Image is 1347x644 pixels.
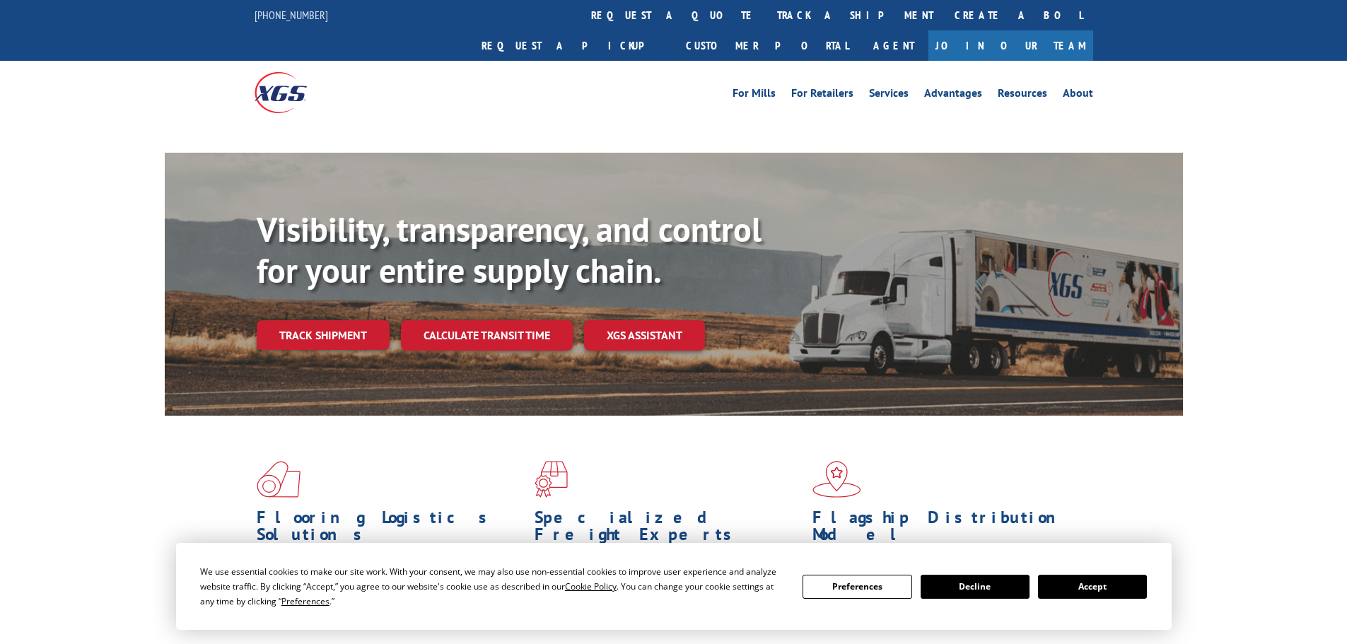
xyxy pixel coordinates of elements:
[471,30,675,61] a: Request a pickup
[928,30,1093,61] a: Join Our Team
[921,575,1030,599] button: Decline
[1063,88,1093,103] a: About
[200,564,786,609] div: We use essential cookies to make our site work. With your consent, we may also use non-essential ...
[257,320,390,350] a: Track shipment
[535,509,802,550] h1: Specialized Freight Experts
[255,8,328,22] a: [PHONE_NUMBER]
[812,509,1080,550] h1: Flagship Distribution Model
[1038,575,1147,599] button: Accept
[924,88,982,103] a: Advantages
[176,543,1172,630] div: Cookie Consent Prompt
[812,461,861,498] img: xgs-icon-flagship-distribution-model-red
[733,88,776,103] a: For Mills
[859,30,928,61] a: Agent
[565,580,617,592] span: Cookie Policy
[998,88,1047,103] a: Resources
[257,509,524,550] h1: Flooring Logistics Solutions
[257,207,762,292] b: Visibility, transparency, and control for your entire supply chain.
[791,88,853,103] a: For Retailers
[675,30,859,61] a: Customer Portal
[869,88,909,103] a: Services
[257,461,301,498] img: xgs-icon-total-supply-chain-intelligence-red
[281,595,330,607] span: Preferences
[584,320,705,351] a: XGS ASSISTANT
[401,320,573,351] a: Calculate transit time
[535,461,568,498] img: xgs-icon-focused-on-flooring-red
[803,575,911,599] button: Preferences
